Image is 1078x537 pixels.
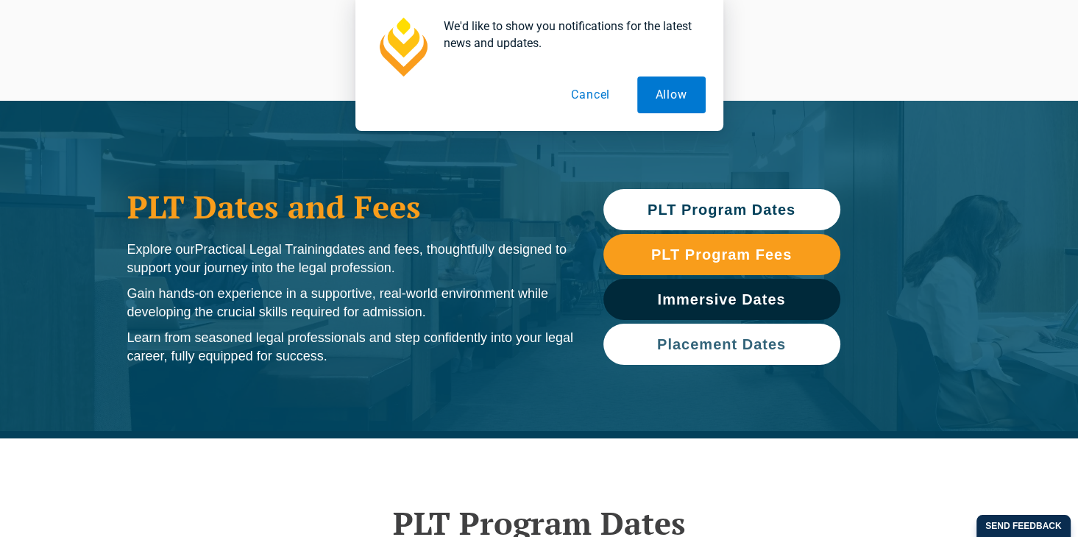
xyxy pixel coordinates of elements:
div: We'd like to show you notifications for the latest news and updates. [432,18,706,51]
span: PLT Program Fees [651,247,792,262]
a: PLT Program Fees [603,234,840,275]
button: Cancel [553,77,628,113]
span: Immersive Dates [658,292,786,307]
img: notification icon [373,18,432,77]
p: Explore our dates and fees, thoughtfully designed to support your journey into the legal profession. [127,241,574,277]
h1: PLT Dates and Fees [127,188,574,225]
a: PLT Program Dates [603,189,840,230]
p: Gain hands-on experience in a supportive, real-world environment while developing the crucial ski... [127,285,574,321]
span: PLT Program Dates [648,202,795,217]
a: Immersive Dates [603,279,840,320]
span: Practical Legal Training [195,242,333,257]
p: Learn from seasoned legal professionals and step confidently into your legal career, fully equipp... [127,329,574,366]
a: Placement Dates [603,324,840,365]
button: Allow [637,77,706,113]
span: Placement Dates [657,337,786,352]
